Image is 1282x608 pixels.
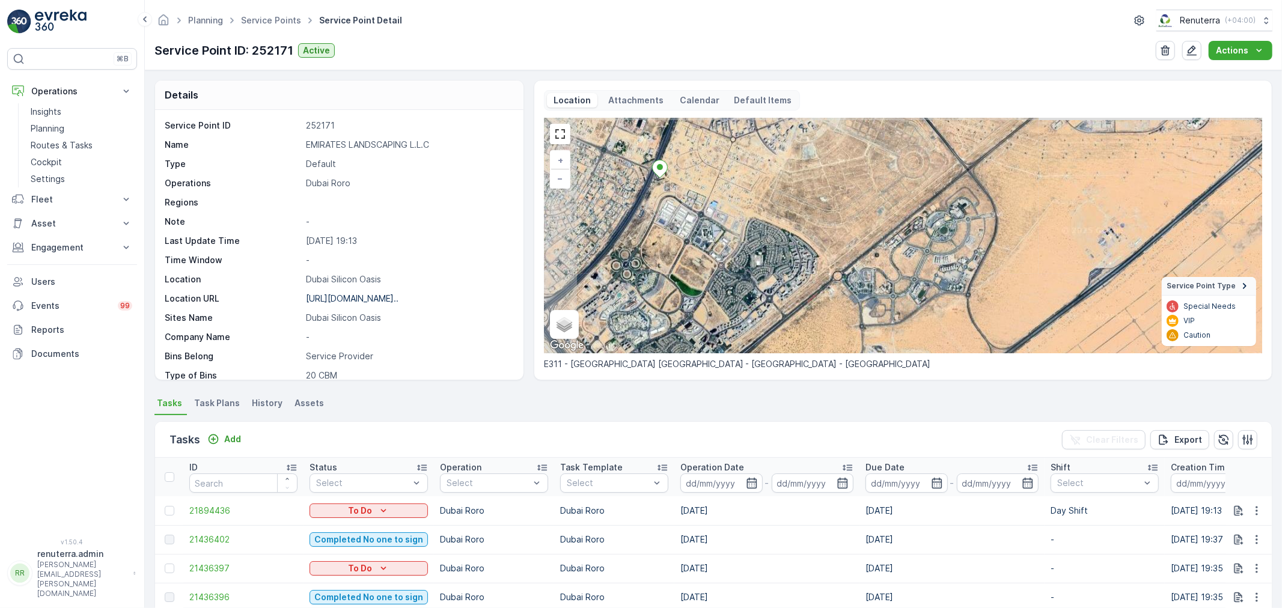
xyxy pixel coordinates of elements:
p: Special Needs [1183,302,1236,311]
input: dd/mm/yyyy [680,473,763,493]
span: − [557,173,563,183]
div: RR [10,564,29,583]
a: Events99 [7,294,137,318]
p: Tasks [169,431,200,448]
p: VIP [1183,316,1195,326]
a: Insights [26,103,137,120]
div: Toggle Row Selected [165,564,174,573]
p: Service Provider [306,350,511,362]
p: Task Template [560,461,623,473]
span: + [558,155,563,165]
span: 21436396 [189,591,298,603]
p: Users [31,276,132,288]
p: Cockpit [31,156,62,168]
p: Calendar [680,94,720,106]
p: Name [165,139,301,151]
p: [DATE] 19:13 [306,235,511,247]
p: Attachments [607,94,666,106]
p: [URL][DOMAIN_NAME].. [306,293,398,303]
p: Documents [31,348,132,360]
input: Search [189,473,298,493]
span: 21436397 [189,562,298,574]
a: Routes & Tasks [26,137,137,154]
p: ID [189,461,198,473]
a: Planning [188,15,223,25]
p: Operations [165,177,301,189]
p: - [306,254,511,266]
p: Completed No one to sign [314,591,423,603]
a: Homepage [157,18,170,28]
td: [DATE] [859,554,1045,583]
p: Service Point ID: 252171 [154,41,293,59]
img: logo_light-DOdMpM7g.png [35,10,87,34]
p: Default [306,158,511,170]
input: dd/mm/yyyy [957,473,1039,493]
p: [PERSON_NAME][EMAIL_ADDRESS][PERSON_NAME][DOMAIN_NAME] [37,560,127,598]
p: Service Point ID [165,120,301,132]
button: Active [298,43,335,58]
p: Events [31,300,111,312]
p: Dubai Silicon Oasis [306,312,511,324]
div: Toggle Row Selected [165,535,174,544]
a: Planning [26,120,137,137]
p: - [950,476,954,490]
span: Service Point Type [1167,281,1236,291]
p: Note [165,216,301,228]
span: History [252,397,282,409]
a: 21894436 [189,505,298,517]
span: v 1.50.4 [7,538,137,546]
p: Dubai Roro [306,177,511,189]
button: RRrenuterra.admin[PERSON_NAME][EMAIL_ADDRESS][PERSON_NAME][DOMAIN_NAME] [7,548,137,598]
a: Layers [551,311,578,338]
p: - [765,476,769,490]
span: Service Point Detail [317,14,404,26]
p: Planning [31,123,64,135]
p: Select [567,477,650,489]
a: Settings [26,171,137,187]
a: 21436402 [189,534,298,546]
p: 99 [120,301,130,311]
p: Dubai Roro [440,562,548,574]
span: Assets [295,397,324,409]
p: Dubai Roro [560,534,668,546]
p: Completed No one to sign [314,534,423,546]
p: Default Items [734,94,792,106]
button: Operations [7,79,137,103]
p: Due Date [865,461,905,473]
button: Fleet [7,187,137,211]
p: Details [165,88,198,102]
div: Toggle Row Selected [165,592,174,602]
p: Asset [31,217,113,230]
p: ( +04:00 ) [1225,16,1256,25]
button: Clear Filters [1062,430,1146,449]
button: Asset [7,211,137,236]
p: Dubai Silicon Oasis [306,273,511,285]
td: [DATE] [674,525,859,554]
p: E311 - [GEOGRAPHIC_DATA] [GEOGRAPHIC_DATA] - [GEOGRAPHIC_DATA] - [GEOGRAPHIC_DATA] [544,358,1262,370]
p: Operation Date [680,461,744,473]
p: Engagement [31,242,113,254]
td: [DATE] [859,525,1045,554]
a: Service Points [241,15,301,25]
p: Operations [31,85,113,97]
p: Sites Name [165,312,301,324]
p: Actions [1216,44,1248,56]
p: Time Window [165,254,301,266]
input: dd/mm/yyyy [865,473,948,493]
p: Clear Filters [1086,434,1138,446]
p: Day Shift [1051,505,1159,517]
a: Users [7,270,137,294]
p: Creation Time [1171,461,1230,473]
button: To Do [310,561,428,576]
a: Zoom Out [551,169,569,187]
td: [DATE] [859,496,1045,525]
p: Select [1057,477,1140,489]
a: View Fullscreen [551,125,569,143]
p: Last Update Time [165,235,301,247]
button: Completed No one to sign [310,532,428,547]
button: Engagement [7,236,137,260]
a: Open this area in Google Maps (opens a new window) [547,338,587,353]
a: Documents [7,342,137,366]
p: Insights [31,106,61,118]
